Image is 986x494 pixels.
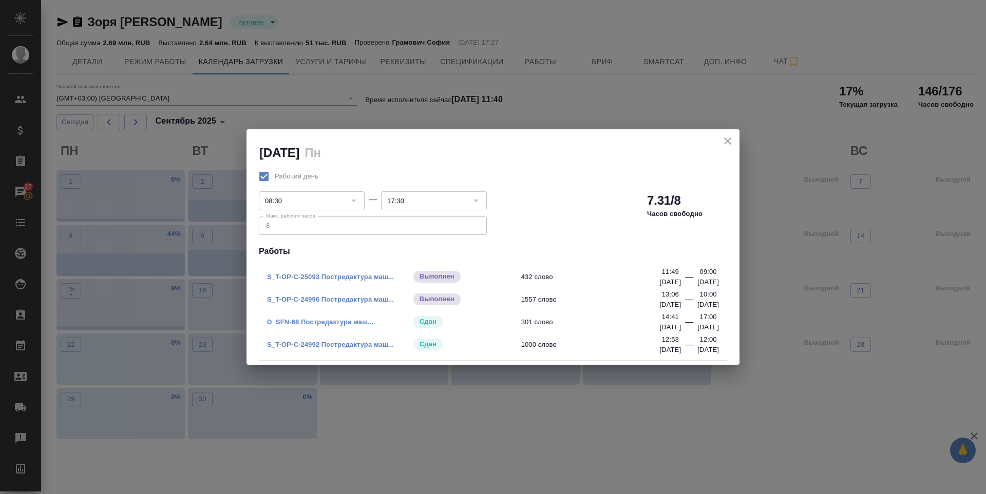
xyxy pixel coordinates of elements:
p: 14:41 [662,312,679,322]
h2: Пн [305,146,320,160]
h2: 7.31/8 [647,192,681,209]
span: Рабочий день [275,171,318,182]
p: 09:00 [700,267,717,277]
p: Часов свободно [647,209,703,219]
p: [DATE] [659,300,681,310]
p: Выполнен [420,294,454,304]
p: Сдан [420,317,437,327]
h4: Работы [259,245,727,258]
a: S_T-OP-C-25093 Постредактура маш... [267,273,394,281]
a: D_SFN-68 Постредактура маш... [267,318,373,326]
div: — [685,339,693,355]
p: 12:53 [662,334,679,345]
p: [DATE] [659,322,681,332]
p: 13:06 [662,289,679,300]
p: [DATE] [697,300,719,310]
p: 12:00 [700,334,717,345]
p: [DATE] [659,277,681,287]
p: [DATE] [697,277,719,287]
p: 10:00 [700,289,717,300]
div: — [685,293,693,310]
p: Сдан [420,339,437,349]
div: — [685,316,693,332]
a: S_T-OP-C-24992 Постредактура маш... [267,341,394,348]
p: 17:00 [700,312,717,322]
p: Выполнен [420,271,454,282]
span: 1000 слово [521,340,667,350]
a: S_T-OP-C-24996 Постредактура маш... [267,295,394,303]
button: close [720,133,735,149]
span: 1557 слово [521,294,667,305]
span: 301 слово [521,317,667,327]
p: [DATE] [697,322,719,332]
p: [DATE] [659,345,681,355]
span: 432 слово [521,272,667,282]
div: — [685,271,693,287]
div: — [369,193,377,206]
h2: [DATE] [259,146,299,160]
p: 11:49 [662,267,679,277]
p: [DATE] [697,345,719,355]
